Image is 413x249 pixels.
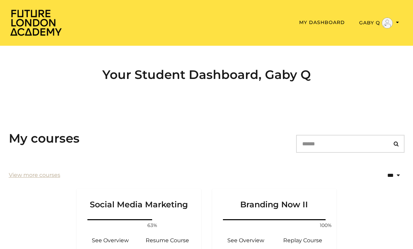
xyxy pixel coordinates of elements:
a: My Dashboard [299,19,345,25]
a: Social Media Marketing: Resume Course [139,232,196,249]
button: Toggle menu [357,17,401,29]
a: Social Media Marketing [77,189,201,218]
select: status [365,167,405,183]
span: 100% [317,222,334,229]
h3: Social Media Marketing [85,189,193,210]
a: Branding Now II [212,189,337,218]
h3: Branding Now II [220,189,329,210]
img: Home Page [9,9,63,36]
h2: Your Student Dashboard, Gaby Q [9,67,405,82]
a: Branding Now II: Resume Course [274,232,331,249]
a: View more courses [9,171,60,179]
a: Social Media Marketing: See Overview [82,232,139,249]
span: 63% [144,222,160,229]
h3: My courses [9,131,80,146]
a: Branding Now II: See Overview [218,232,274,249]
